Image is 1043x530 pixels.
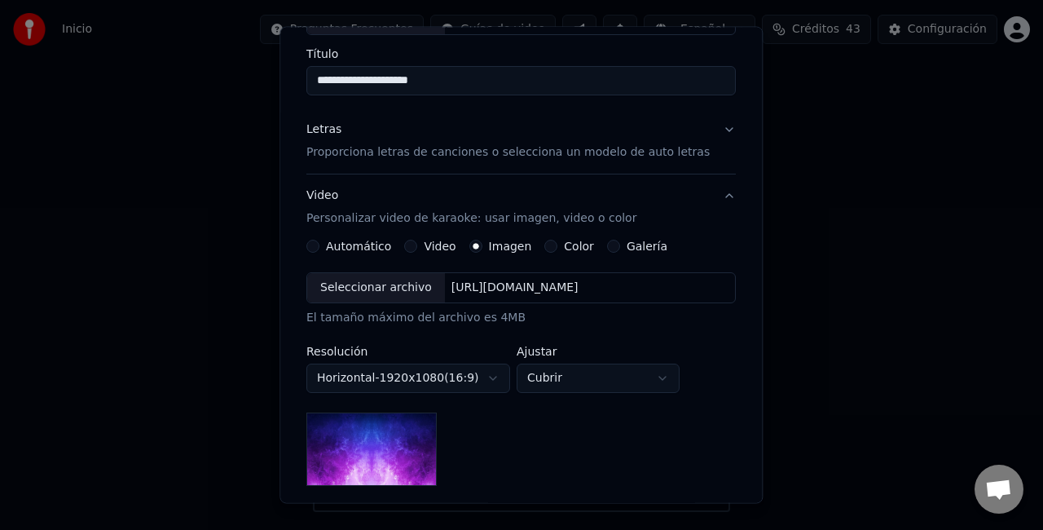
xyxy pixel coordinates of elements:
[306,188,636,227] div: Video
[445,280,585,296] div: [URL][DOMAIN_NAME]
[425,241,456,252] label: Video
[306,108,736,174] button: LetrasProporciona letras de canciones o selecciona un modelo de auto letras
[517,346,680,357] label: Ajustar
[306,310,736,326] div: El tamaño máximo del archivo es 4MB
[306,121,341,138] div: Letras
[306,346,510,357] label: Resolución
[306,174,736,240] button: VideoPersonalizar video de karaoke: usar imagen, video o color
[565,241,595,252] label: Color
[306,144,710,161] p: Proporciona letras de canciones o selecciona un modelo de auto letras
[326,241,391,252] label: Automático
[307,273,445,303] div: Seleccionar archivo
[489,241,532,252] label: Imagen
[306,48,736,60] label: Título
[627,241,667,252] label: Galería
[306,210,636,227] p: Personalizar video de karaoke: usar imagen, video o color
